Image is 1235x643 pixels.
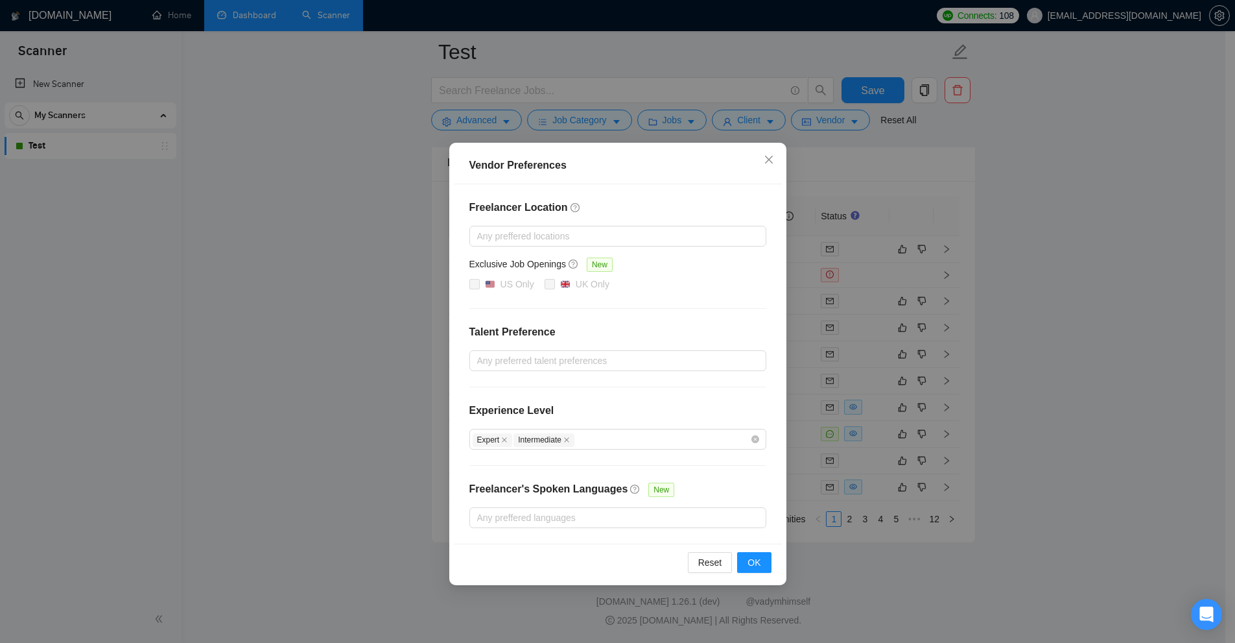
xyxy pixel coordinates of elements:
span: close [501,437,508,443]
div: Open Intercom Messenger [1191,599,1222,630]
span: Expert [473,433,513,447]
span: question-circle [569,259,579,269]
img: 🇬🇧 [561,280,570,289]
span: Reset [698,555,722,570]
span: close [764,154,774,165]
span: question-circle [570,202,581,213]
span: New [587,258,613,272]
span: close-circle [751,435,759,443]
button: Reset [688,552,733,573]
h5: Exclusive Job Openings [469,257,566,271]
div: UK Only [576,277,609,291]
div: Vendor Preferences [469,158,766,173]
button: Close [751,143,786,178]
span: Intermediate [513,433,574,447]
span: question-circle [630,484,641,494]
h4: Talent Preference [469,324,766,340]
img: 🇺🇸 [486,280,495,289]
button: OK [737,552,771,573]
span: close [563,437,570,443]
span: OK [747,555,760,570]
span: New [648,483,674,497]
div: US Only [500,277,534,291]
h4: Freelancer's Spoken Languages [469,481,628,497]
h4: Freelancer Location [469,200,766,215]
h4: Experience Level [469,403,554,419]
